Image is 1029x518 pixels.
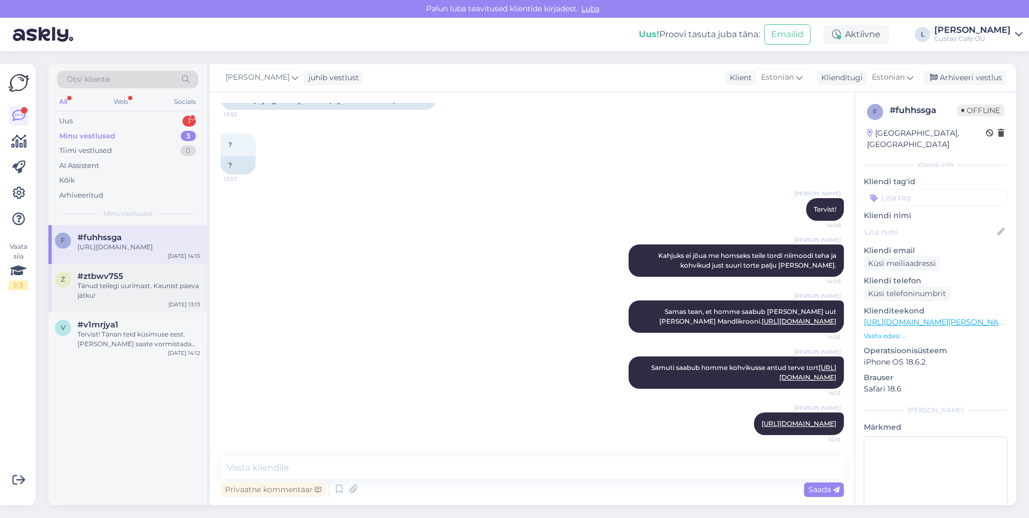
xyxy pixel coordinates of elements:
span: Samuti saabub homme kohvikusse antud terve tort [651,363,836,381]
input: Lisa tag [864,190,1007,206]
div: Tänud teilegi uurimast. Kaunist päeva jätku! [77,281,200,300]
div: Arhiveeritud [59,190,103,201]
span: 14:09 [800,277,841,285]
p: Operatsioonisüsteem [864,345,1007,356]
div: Kõik [59,175,75,186]
div: Gustav Cafe OÜ [934,34,1011,43]
span: 14:15 [800,436,841,444]
div: [DATE] 13:13 [168,300,200,309]
p: Kliendi telefon [864,275,1007,286]
div: Minu vestlused [59,131,115,142]
div: L [915,27,930,42]
div: Web [111,95,130,109]
div: [GEOGRAPHIC_DATA], [GEOGRAPHIC_DATA] [867,128,986,150]
div: Kliendi info [864,160,1007,170]
div: Klient [725,72,752,83]
div: All [57,95,69,109]
div: Proovi tasuta juba täna: [639,28,760,41]
div: juhib vestlust [304,72,359,83]
span: Samas tean, et homme saabub [PERSON_NAME] uut [PERSON_NAME] Mandlikrooni. [659,307,838,325]
p: Kliendi tag'id [864,176,1007,187]
div: ? [221,156,256,174]
b: Uus! [639,29,659,39]
span: [PERSON_NAME] [794,292,841,300]
a: [URL][DOMAIN_NAME] [762,419,836,428]
div: Uus [59,116,73,127]
div: Tervist! Tänan teid küsimuse eest. [PERSON_NAME] saate vormistada meie e-poest ning minna ise oma... [77,330,200,349]
span: 14:15 [800,389,841,397]
span: [PERSON_NAME] [794,236,841,244]
p: Safari 18.6 [864,383,1007,395]
span: [PERSON_NAME] [794,190,841,198]
span: Otsi kliente [67,74,110,85]
span: 14:10 [800,333,841,341]
span: Minu vestlused [103,209,152,219]
div: [URL][DOMAIN_NAME] [77,242,200,252]
div: AI Assistent [59,160,99,171]
div: Aktiivne [823,25,889,44]
div: Vaata siia [9,242,28,290]
div: Klienditugi [817,72,863,83]
span: [PERSON_NAME] [225,72,290,83]
span: z [61,275,65,283]
div: Küsi meiliaadressi [864,256,940,271]
div: 1 [182,116,196,127]
span: Saada [808,485,840,494]
span: Luba [578,4,603,13]
div: 1 / 3 [9,281,28,290]
img: Askly Logo [9,73,29,93]
span: Tervist! [814,205,836,213]
p: Klienditeekond [864,305,1007,317]
p: Kliendi email [864,245,1007,256]
div: [PERSON_NAME] [934,26,1011,34]
p: Vaata edasi ... [864,331,1007,341]
span: ? [228,141,232,149]
span: #v1mrjya1 [77,320,118,330]
div: [DATE] 14:12 [168,349,200,357]
a: [URL][DOMAIN_NAME] [762,317,836,325]
a: [PERSON_NAME]Gustav Cafe OÜ [934,26,1023,43]
span: Kahjuks ei jõua me homseks teile tordi niimoodi teha ja kohvikud just suuri torte palju [PERSON_N... [658,251,838,269]
div: [DATE] 14:15 [168,252,200,260]
span: f [61,236,65,244]
span: Offline [957,104,1004,116]
div: # fuhhssga [890,104,957,117]
div: Socials [172,95,198,109]
span: Estonian [761,72,794,83]
p: Brauser [864,372,1007,383]
span: f [873,108,877,116]
input: Lisa nimi [864,226,995,238]
div: 0 [180,145,196,156]
span: #fuhhssga [77,233,122,242]
a: [URL][DOMAIN_NAME][PERSON_NAME] [864,317,1012,327]
div: [PERSON_NAME] [864,405,1007,415]
span: #ztbwv755 [77,271,123,281]
span: Estonian [872,72,905,83]
p: iPhone OS 18.6.2 [864,356,1007,368]
div: Küsi telefoninumbrit [864,286,950,301]
span: 13:57 [224,175,264,183]
div: 3 [181,131,196,142]
span: 13:53 [224,110,264,118]
span: 14:08 [800,221,841,229]
p: Kliendi nimi [864,210,1007,221]
div: Tiimi vestlused [59,145,112,156]
div: Arhiveeri vestlus [924,71,1006,85]
button: Emailid [764,24,810,45]
p: Märkmed [864,422,1007,433]
div: Privaatne kommentaar [221,482,326,497]
span: [PERSON_NAME] [794,404,841,412]
span: v [61,324,65,332]
span: [PERSON_NAME] [794,348,841,356]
